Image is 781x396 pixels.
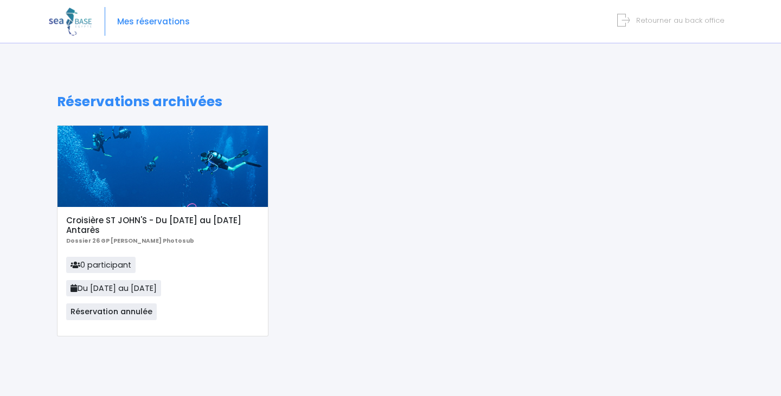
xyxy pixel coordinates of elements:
h1: Réservations archivées [57,94,724,110]
span: Du [DATE] au [DATE] [66,280,161,296]
span: 0 participant [66,257,136,273]
span: Réservation annulée [66,303,157,320]
h5: Croisière ST JOHN'S - Du [DATE] au [DATE] Antarès [66,216,259,235]
span: Retourner au back office [636,15,725,25]
b: Dossier 26 GP [PERSON_NAME] Photosub [66,237,194,245]
a: Retourner au back office [622,15,725,25]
